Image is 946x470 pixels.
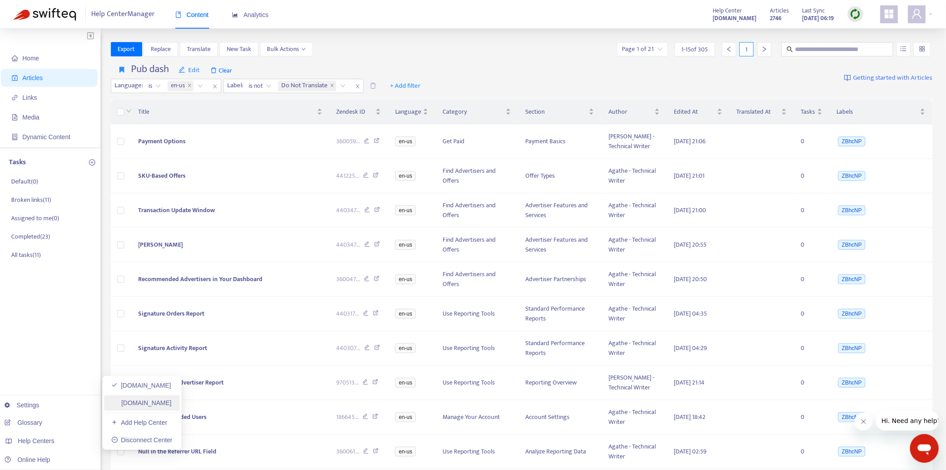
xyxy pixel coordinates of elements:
span: Author [608,107,653,117]
td: Agathe - Technical Writer [601,400,667,435]
td: Get Paid [435,124,518,159]
span: ZBhcNP [838,240,866,250]
span: Translated At [737,107,780,117]
td: Agathe - Technical Writer [601,262,667,297]
span: link [12,94,18,101]
span: 360059 ... [337,137,360,146]
p: Completed ( 23 ) [11,232,50,241]
span: delete [370,82,376,89]
span: ZBhcNP [838,137,866,146]
span: 441225 ... [337,171,359,181]
button: unordered-list [897,42,911,56]
span: Articles [22,74,43,81]
a: Add Help Center [111,419,167,426]
h4: Pub dash [131,63,169,75]
span: Language : [111,79,145,93]
td: Find Advertisers and Offers [435,159,518,193]
span: Labels [837,107,918,117]
span: Content [175,11,209,18]
td: Standard Performance Reports [518,297,601,331]
a: Online Help [4,456,50,463]
div: 1 [739,42,754,56]
span: en-us [395,412,416,422]
p: Default ( 0 ) [11,177,38,186]
a: Glossary [4,419,42,426]
span: Signature Orders Report [138,308,204,319]
td: Agathe - Technical Writer [601,297,667,331]
span: close [187,83,192,89]
span: New Task [227,44,251,54]
span: Payment Options [138,136,186,146]
td: Payment Basics [518,124,601,159]
span: Analytics [232,11,269,18]
span: Links [22,94,37,101]
td: Account Settings [518,400,601,435]
span: [DATE] 21:01 [674,171,705,181]
span: Category [443,107,504,117]
button: editEdit [172,63,207,77]
span: Hi. Need any help? [5,6,64,13]
span: home [12,55,18,61]
span: Recommended Advertisers in Your Dashboard [138,274,262,284]
span: Do Not Translate [282,81,328,91]
td: Find Advertisers and Offers [435,193,518,228]
iframe: Close message [855,413,873,431]
span: [DATE] 04:29 [674,343,707,353]
span: right [761,46,768,52]
span: 440317 ... [337,309,359,319]
span: en-us [395,274,416,284]
a: Disconnect Center [111,436,173,444]
span: close [352,81,363,92]
td: [PERSON_NAME] - Technical Writer [601,124,667,159]
span: en-us [395,240,416,250]
strong: 2746 [770,13,782,23]
span: Zendesk ID [337,107,374,117]
span: ZBhcNP [838,171,866,181]
span: close [209,81,221,92]
td: Use Reporting Tools [435,297,518,331]
td: Advertiser Features and Services [518,193,601,228]
td: 0 [794,193,830,228]
th: Translated At [730,100,794,124]
span: account-book [12,75,18,81]
span: Home [22,55,39,62]
span: SKU-Based Offers [138,171,186,181]
span: file-image [12,114,18,120]
td: Reporting Overview [518,366,601,400]
span: Translate [187,44,211,54]
p: All tasks ( 11 ) [11,250,41,260]
td: Advertiser Partnerships [518,262,601,297]
a: [DOMAIN_NAME] [111,382,171,389]
span: 186645 ... [337,412,359,422]
span: Null in the Referrer URL Field [138,446,216,457]
span: [DATE] 18:42 [674,412,706,422]
img: sync.dc5367851b00ba804db3.png [850,9,861,20]
span: en-us [395,343,416,353]
td: Agathe - Technical Writer [601,331,667,366]
span: Tasks [801,107,815,117]
td: 0 [794,435,830,469]
span: Export [118,44,135,54]
td: Find Advertisers and Offers [435,228,518,262]
button: Export [111,42,142,56]
img: Swifteq [13,8,76,21]
span: Dynamic Content [22,133,70,141]
th: Title [131,100,329,124]
td: 0 [794,400,830,435]
span: user [912,9,922,19]
td: Agathe - Technical Writer [601,159,667,193]
th: Language [388,100,435,124]
a: [DOMAIN_NAME] [111,399,172,406]
span: Help Center Manager [92,6,155,23]
td: Agathe - Technical Writer [601,435,667,469]
span: [DATE] 21:14 [674,377,705,388]
td: 0 [794,262,830,297]
strong: [DOMAIN_NAME] [713,13,757,23]
th: Category [435,100,518,124]
span: Edited At [674,107,715,117]
span: Transaction Update Window [138,205,215,215]
span: Articles [770,6,789,16]
td: Use Reporting Tools [435,366,518,400]
span: Section [525,107,587,117]
td: 0 [794,331,830,366]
